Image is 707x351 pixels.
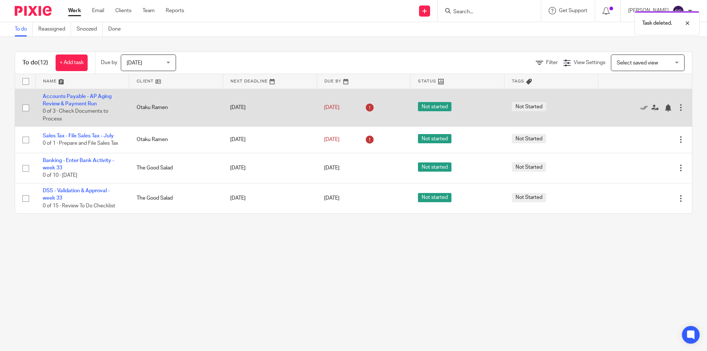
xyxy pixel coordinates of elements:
a: Email [92,7,104,14]
a: Clients [115,7,131,14]
span: 0 of 15 · Review To Do Checklist [43,203,115,208]
p: Due by [101,59,117,66]
a: + Add task [56,55,88,71]
span: [DATE] [324,105,340,110]
a: Team [143,7,155,14]
a: Reassigned [38,22,71,36]
a: Done [108,22,126,36]
img: Pixie [15,6,52,16]
img: svg%3E [672,5,684,17]
span: 0 of 3 · Check Documents to Process [43,109,108,122]
span: Not started [418,134,451,143]
span: Not started [418,102,451,111]
td: Otaku Ramen [129,127,223,153]
a: Work [68,7,81,14]
a: To do [15,22,33,36]
a: Sales Tax - File Sales Tax - July [43,133,114,138]
span: View Settings [574,60,605,65]
a: DSS - Validation & Approval - week 33 [43,188,110,201]
span: Not started [418,193,451,202]
a: Reports [166,7,184,14]
span: 0 of 10 · [DATE] [43,173,77,178]
td: The Good Salad [129,183,223,213]
td: [DATE] [223,183,317,213]
a: Snoozed [77,22,103,36]
a: Accounts Payable - AP Aging Review & Payment Run [43,94,112,106]
a: Mark as done [640,104,651,111]
span: Filter [546,60,558,65]
td: [DATE] [223,89,317,127]
span: (12) [38,60,48,66]
a: Banking - Enter Bank Activity - week 33 [43,158,114,171]
span: Not Started [512,102,546,111]
span: Tags [512,79,524,83]
span: Not Started [512,134,546,143]
span: [DATE] [324,137,340,142]
td: [DATE] [223,153,317,183]
span: [DATE] [324,165,340,171]
span: Not Started [512,162,546,172]
td: Otaku Ramen [129,89,223,127]
td: The Good Salad [129,153,223,183]
span: Select saved view [617,60,658,66]
span: [DATE] [127,60,142,66]
p: Task deleted. [642,20,672,27]
h1: To do [22,59,48,67]
span: Not Started [512,193,546,202]
span: Not started [418,162,451,172]
td: [DATE] [223,127,317,153]
span: 0 of 1 · Prepare and File Sales Tax [43,141,118,146]
span: [DATE] [324,196,340,201]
